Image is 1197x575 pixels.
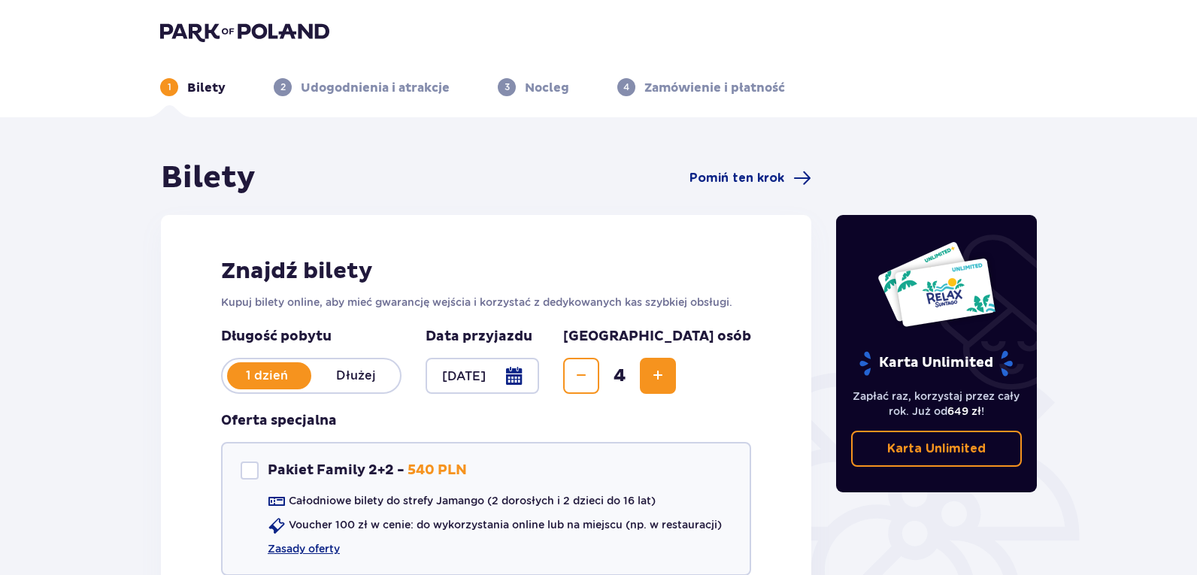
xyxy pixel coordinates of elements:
button: Decrease [563,358,599,394]
p: Całodniowe bilety do strefy Jamango (2 dorosłych i 2 dzieci do 16 lat) [289,493,656,508]
p: 1 [168,80,171,94]
p: Oferta specjalna [221,412,337,430]
h1: Bilety [161,159,256,197]
span: Pomiń ten krok [689,170,784,186]
p: 3 [505,80,510,94]
p: Karta Unlimited [887,440,986,457]
p: Kupuj bilety online, aby mieć gwarancję wejścia i korzystać z dedykowanych kas szybkiej obsługi. [221,295,751,310]
p: Data przyjazdu [426,328,532,346]
h2: Znajdź bilety [221,257,751,286]
p: Nocleg [525,80,569,96]
a: Pomiń ten krok [689,169,811,187]
p: 4 [623,80,629,94]
p: 540 PLN [408,462,467,480]
a: Zasady oferty [268,541,340,556]
span: 649 zł [947,405,981,417]
p: Dłużej [311,368,400,384]
p: 1 dzień [223,368,311,384]
span: 4 [602,365,637,387]
button: Increase [640,358,676,394]
a: Karta Unlimited [851,431,1023,467]
p: Bilety [187,80,226,96]
p: Udogodnienia i atrakcje [301,80,450,96]
p: [GEOGRAPHIC_DATA] osób [563,328,751,346]
p: Pakiet Family 2+2 - [268,462,405,480]
p: 2 [280,80,286,94]
p: Karta Unlimited [858,350,1014,377]
p: Zapłać raz, korzystaj przez cały rok. Już od ! [851,389,1023,419]
p: Długość pobytu [221,328,402,346]
p: Voucher 100 zł w cenie: do wykorzystania online lub na miejscu (np. w restauracji) [289,517,722,532]
p: Zamówienie i płatność [644,80,785,96]
img: Park of Poland logo [160,21,329,42]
